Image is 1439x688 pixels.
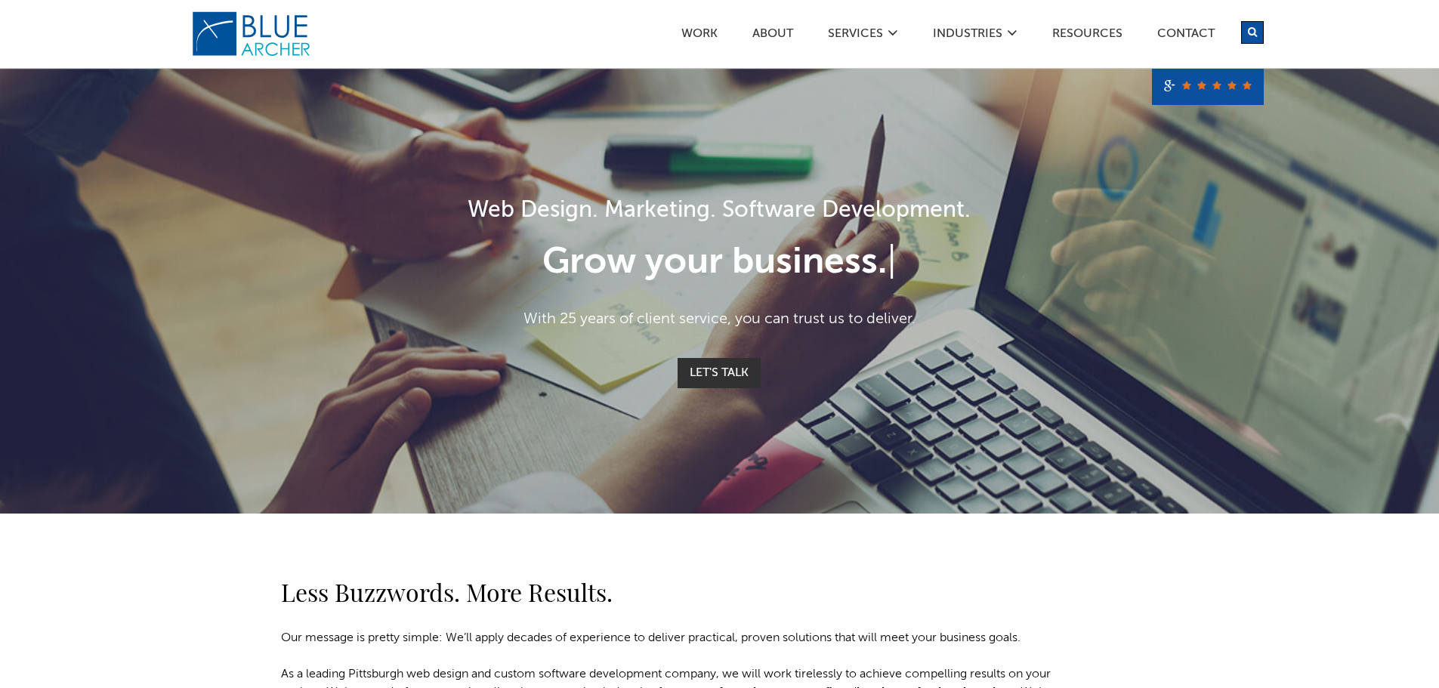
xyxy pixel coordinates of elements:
span: Grow your business. [542,245,887,281]
a: ABOUT [752,28,794,44]
p: Our message is pretty simple: We’ll apply decades of experience to deliver practical, proven solu... [281,629,1067,647]
a: Resources [1051,28,1123,44]
a: Contact [1156,28,1215,44]
span: | [887,245,897,281]
h2: Less Buzzwords. More Results. [281,574,1067,610]
a: Work [681,28,718,44]
a: Industries [932,28,1003,44]
a: Let's Talk [678,358,761,388]
h1: Web Design. Marketing. Software Development. [282,194,1158,228]
p: With 25 years of client service, you can trust us to deliver. [282,308,1158,331]
img: Blue Archer Logo [191,11,312,57]
a: SERVICES [827,28,884,44]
